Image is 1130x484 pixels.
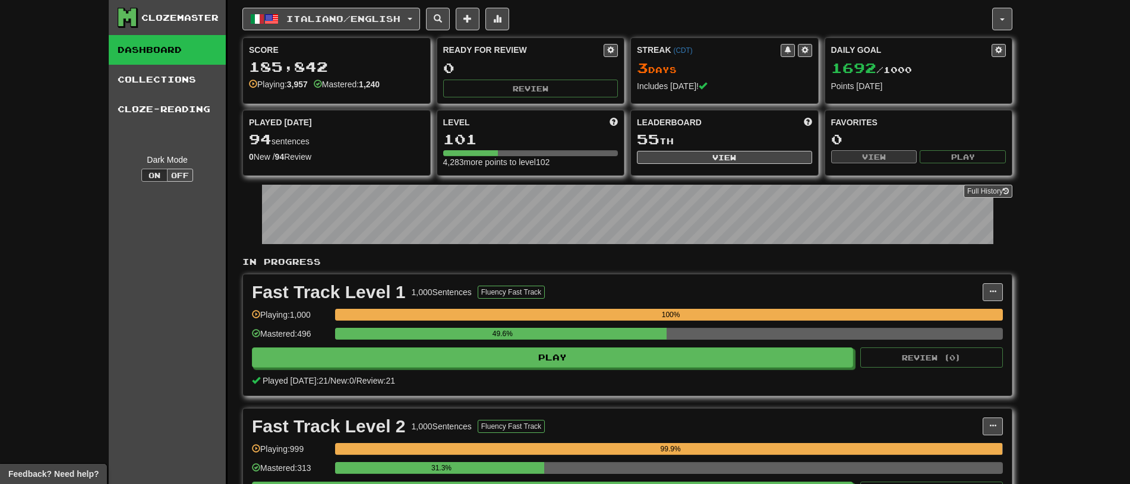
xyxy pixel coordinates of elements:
div: 0 [443,61,618,75]
span: Italiano / English [286,14,400,24]
div: Includes [DATE]! [637,80,812,92]
a: Collections [109,65,226,94]
button: Off [167,169,193,182]
div: Streak [637,44,781,56]
span: 55 [637,131,659,147]
div: 1,000 Sentences [412,286,472,298]
span: Score more points to level up [610,116,618,128]
strong: 1,240 [359,80,380,89]
div: Clozemaster [141,12,219,24]
span: 1692 [831,59,876,76]
div: New / Review [249,151,424,163]
div: Mastered: 313 [252,462,329,482]
span: Played [DATE] [249,116,312,128]
span: New: 0 [330,376,354,385]
div: 1,000 Sentences [412,420,472,432]
div: 99.9% [339,443,1002,455]
p: In Progress [242,256,1012,268]
div: 0 [831,132,1006,147]
div: Day s [637,61,812,76]
button: Play [920,150,1006,163]
button: On [141,169,168,182]
strong: 94 [275,152,285,162]
div: Mastered: 496 [252,328,329,347]
div: th [637,132,812,147]
span: / [328,376,330,385]
span: 94 [249,131,272,147]
strong: 3,957 [287,80,308,89]
div: Points [DATE] [831,80,1006,92]
a: (CDT) [673,46,692,55]
div: Playing: [249,78,308,90]
span: 3 [637,59,648,76]
div: 31.3% [339,462,544,474]
span: Review: 21 [356,376,395,385]
div: Fast Track Level 1 [252,283,406,301]
button: Review (0) [860,347,1003,368]
div: 185,842 [249,59,424,74]
button: Play [252,347,853,368]
div: Playing: 999 [252,443,329,463]
div: Playing: 1,000 [252,309,329,328]
button: Review [443,80,618,97]
span: / [354,376,356,385]
span: / 1000 [831,65,912,75]
div: sentences [249,132,424,147]
button: View [637,151,812,164]
a: Cloze-Reading [109,94,226,124]
div: 49.6% [339,328,666,340]
div: Mastered: [314,78,380,90]
button: More stats [485,8,509,30]
button: Fluency Fast Track [478,420,545,433]
div: 101 [443,132,618,147]
span: Open feedback widget [8,468,99,480]
button: Search sentences [426,8,450,30]
strong: 0 [249,152,254,162]
div: Score [249,44,424,56]
span: Level [443,116,470,128]
div: Dark Mode [118,154,217,166]
div: Favorites [831,116,1006,128]
div: Daily Goal [831,44,992,57]
button: Fluency Fast Track [478,286,545,299]
button: Add sentence to collection [456,8,479,30]
div: Ready for Review [443,44,604,56]
div: Fast Track Level 2 [252,417,406,435]
a: Full History [964,185,1012,198]
button: Italiano/English [242,8,420,30]
div: 100% [339,309,1003,321]
div: 4,283 more points to level 102 [443,156,618,168]
span: Leaderboard [637,116,702,128]
span: Played [DATE]: 21 [263,376,328,385]
a: Dashboard [109,35,226,65]
button: View [831,150,917,163]
span: This week in points, UTC [804,116,812,128]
